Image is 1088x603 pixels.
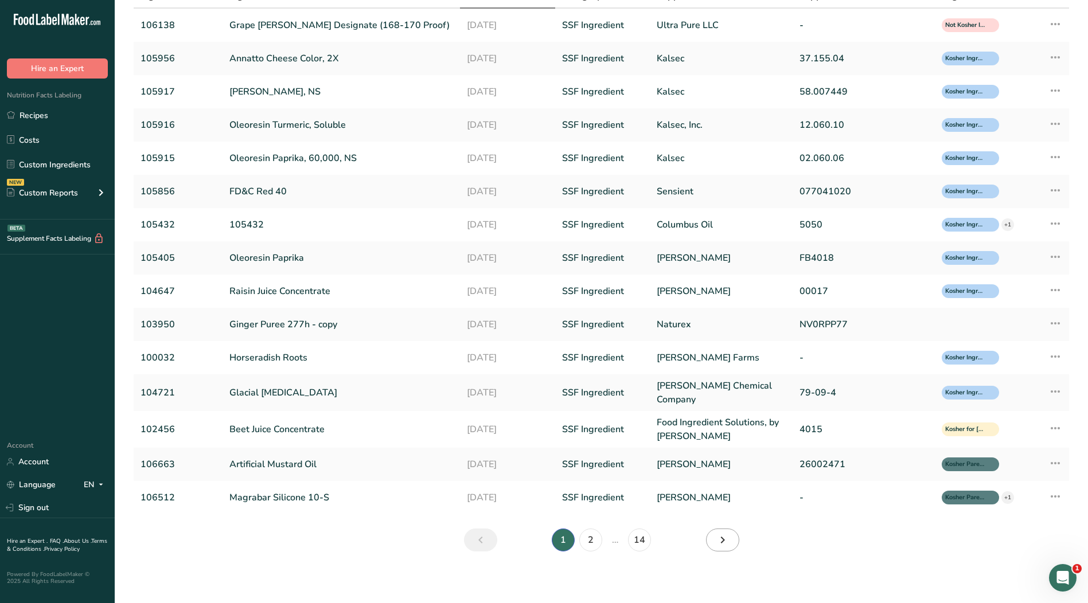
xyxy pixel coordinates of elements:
[945,54,985,64] span: Kosher Ingredient
[657,318,785,331] a: Naturex
[467,185,548,198] a: [DATE]
[657,185,785,198] a: Sensient
[229,85,453,99] a: [PERSON_NAME], NS
[141,251,216,265] a: 105405
[467,457,548,471] a: [DATE]
[657,18,785,32] a: Ultra Pure LLC
[800,85,928,99] a: 58.007449
[657,457,785,471] a: [PERSON_NAME]
[657,52,785,65] a: Kalsec
[800,491,928,504] a: -
[800,386,928,400] a: 79-09-4
[229,422,453,436] a: Beet Juice Concentrate
[562,318,644,331] a: SSF Ingredient
[945,154,985,163] span: Kosher Ingredient
[141,284,216,298] a: 104647
[50,537,64,545] a: FAQ .
[229,218,453,232] a: 105432
[562,284,644,298] a: SSF Ingredient
[706,528,739,551] a: Next
[562,18,644,32] a: SSF Ingredient
[562,52,644,65] a: SSF Ingredient
[800,218,928,232] a: 5050
[628,528,651,551] a: Page 14.
[7,179,24,186] div: NEW
[800,351,928,365] a: -
[945,120,985,130] span: Kosher Ingredient
[229,318,453,331] a: Ginger Puree 277h - copy
[64,537,91,545] a: About Us .
[467,491,548,504] a: [DATE]
[44,545,80,553] a: Privacy Policy
[467,52,548,65] a: [DATE]
[945,187,985,197] span: Kosher Ingredient
[562,251,644,265] a: SSF Ingredient
[657,151,785,165] a: Kalsec
[800,18,928,32] a: -
[945,388,985,398] span: Kosher Ingredient
[141,118,216,132] a: 105916
[141,491,216,504] a: 106512
[7,537,107,553] a: Terms & Conditions .
[7,475,56,495] a: Language
[467,422,548,436] a: [DATE]
[945,460,985,469] span: Kosher Pareve
[945,220,985,230] span: Kosher Ingredient
[229,18,453,32] a: Grape [PERSON_NAME] Designate (168-170 Proof)
[84,478,108,492] div: EN
[800,318,928,331] a: NV0RPP77
[141,52,216,65] a: 105956
[945,425,985,434] span: Kosher for [DATE]
[800,151,928,165] a: 02.060.06
[800,52,928,65] a: 37.155.04
[229,151,453,165] a: Oleoresin Paprika, 60,000, NS
[800,457,928,471] a: 26002471
[562,351,644,365] a: SSF Ingredient
[657,118,785,132] a: Kalsec, Inc.
[562,386,644,400] a: SSF Ingredient
[229,118,453,132] a: Oleoresin Turmeric, Soluble
[562,85,644,99] a: SSF Ingredient
[657,284,785,298] a: [PERSON_NAME]
[141,18,216,32] a: 106138
[562,422,644,436] a: SSF Ingredient
[7,187,78,199] div: Custom Reports
[657,416,785,443] a: Food Ingredient Solutions, by [PERSON_NAME]
[229,386,453,400] a: Glacial [MEDICAL_DATA]
[800,251,928,265] a: FB4018
[467,284,548,298] a: [DATE]
[657,85,785,99] a: Kalsec
[1073,564,1082,573] span: 1
[1001,218,1014,231] div: +1
[141,218,216,232] a: 105432
[229,351,453,365] a: Horseradish Roots
[657,218,785,232] a: Columbus Oil
[141,185,216,198] a: 105856
[562,457,644,471] a: SSF Ingredient
[562,185,644,198] a: SSF Ingredient
[945,353,985,363] span: Kosher Ingredient
[657,351,785,365] a: [PERSON_NAME] Farms
[141,318,216,331] a: 103950
[467,386,548,400] a: [DATE]
[657,491,785,504] a: [PERSON_NAME]
[800,118,928,132] a: 12.060.10
[800,185,928,198] a: 077041020
[229,185,453,198] a: FD&C Red 40
[141,151,216,165] a: 105915
[229,52,453,65] a: Annatto Cheese Color, 2X
[467,85,548,99] a: [DATE]
[945,253,985,263] span: Kosher Ingredient
[141,457,216,471] a: 106663
[657,379,785,406] a: [PERSON_NAME] Chemical Company
[229,491,453,504] a: Magrabar Silicone 10-S
[467,18,548,32] a: [DATE]
[579,528,602,551] a: Page 2.
[467,151,548,165] a: [DATE]
[467,351,548,365] a: [DATE]
[229,284,453,298] a: Raisin Juice Concentrate
[229,251,453,265] a: Oleoresin Paprika
[7,58,108,79] button: Hire an Expert
[945,287,985,296] span: Kosher Ingredient
[562,218,644,232] a: SSF Ingredient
